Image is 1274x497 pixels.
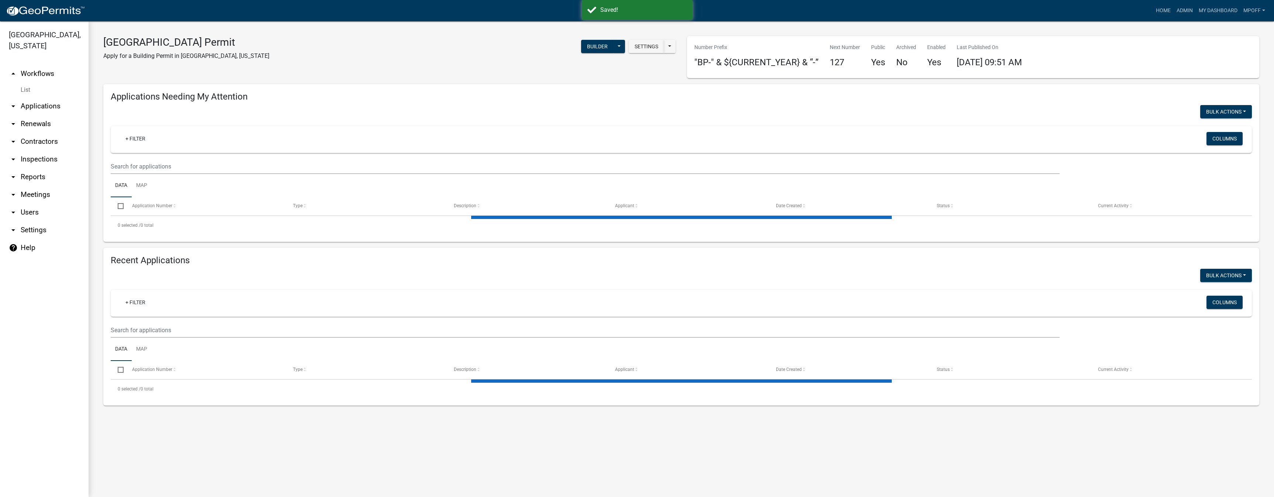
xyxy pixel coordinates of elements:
[111,159,1060,174] input: Search for applications
[111,174,132,198] a: Data
[111,361,125,379] datatable-header-cell: Select
[957,44,1022,51] p: Last Published On
[132,174,152,198] a: Map
[608,197,769,215] datatable-header-cell: Applicant
[111,323,1060,338] input: Search for applications
[293,367,303,372] span: Type
[125,197,286,215] datatable-header-cell: Application Number
[608,361,769,379] datatable-header-cell: Applicant
[111,91,1252,102] h4: Applications Needing My Attention
[132,338,152,361] a: Map
[871,57,885,68] h4: Yes
[896,44,916,51] p: Archived
[9,102,18,111] i: arrow_drop_down
[111,255,1252,266] h4: Recent Applications
[9,190,18,199] i: arrow_drop_down
[776,203,802,208] span: Date Created
[111,216,1252,234] div: 0 total
[9,243,18,252] i: help
[132,367,172,372] span: Application Number
[581,40,614,53] button: Builder
[629,40,664,53] button: Settings
[293,203,303,208] span: Type
[9,137,18,146] i: arrow_drop_down
[9,208,18,217] i: arrow_drop_down
[454,367,476,372] span: Description
[1200,105,1252,118] button: Bulk Actions
[103,36,269,49] h3: [GEOGRAPHIC_DATA] Permit
[1240,4,1268,18] a: mpoff
[1091,197,1252,215] datatable-header-cell: Current Activity
[9,119,18,128] i: arrow_drop_down
[937,367,950,372] span: Status
[830,44,860,51] p: Next Number
[9,69,18,78] i: arrow_drop_up
[286,197,447,215] datatable-header-cell: Type
[9,173,18,181] i: arrow_drop_down
[103,52,269,60] p: Apply for a Building Permit in [GEOGRAPHIC_DATA], [US_STATE]
[776,367,802,372] span: Date Created
[615,367,634,372] span: Applicant
[1153,4,1174,18] a: Home
[871,44,885,51] p: Public
[447,197,608,215] datatable-header-cell: Description
[111,197,125,215] datatable-header-cell: Select
[111,338,132,361] a: Data
[615,203,634,208] span: Applicant
[454,203,476,208] span: Description
[120,132,151,145] a: + Filter
[1206,132,1243,145] button: Columns
[1200,269,1252,282] button: Bulk Actions
[286,361,447,379] datatable-header-cell: Type
[830,57,860,68] h4: 127
[111,380,1252,398] div: 0 total
[769,197,930,215] datatable-header-cell: Date Created
[937,203,950,208] span: Status
[125,361,286,379] datatable-header-cell: Application Number
[9,226,18,234] i: arrow_drop_down
[1196,4,1240,18] a: My Dashboard
[896,57,916,68] h4: No
[930,361,1091,379] datatable-header-cell: Status
[930,197,1091,215] datatable-header-cell: Status
[1174,4,1196,18] a: Admin
[132,203,172,208] span: Application Number
[1091,361,1252,379] datatable-header-cell: Current Activity
[957,57,1022,67] span: [DATE] 09:51 AM
[447,361,608,379] datatable-header-cell: Description
[1098,367,1129,372] span: Current Activity
[118,223,141,228] span: 0 selected /
[927,57,946,68] h4: Yes
[118,386,141,392] span: 0 selected /
[1206,296,1243,309] button: Columns
[600,6,687,14] div: Saved!
[120,296,151,309] a: + Filter
[769,361,930,379] datatable-header-cell: Date Created
[927,44,946,51] p: Enabled
[1098,203,1129,208] span: Current Activity
[9,155,18,164] i: arrow_drop_down
[694,57,819,68] h4: "BP-" & ${CURRENT_YEAR} & “-”
[694,44,819,51] p: Number Prefix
